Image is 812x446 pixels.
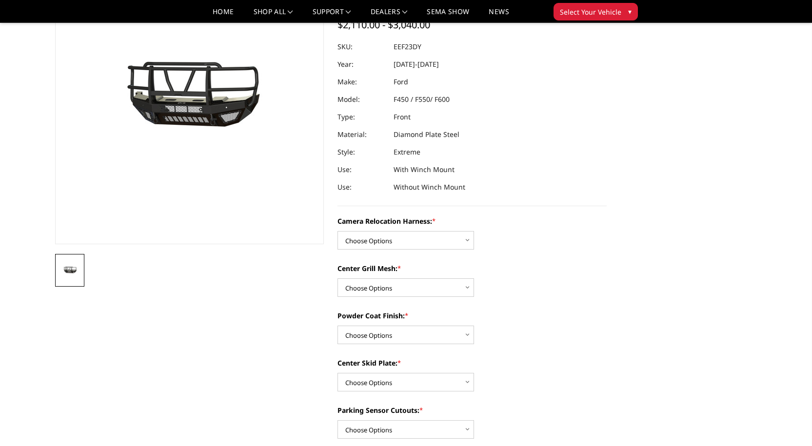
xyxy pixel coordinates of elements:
dt: SKU: [337,38,386,56]
label: Powder Coat Finish: [337,310,607,321]
dt: Model: [337,91,386,108]
dd: Without Winch Mount [394,178,465,196]
dt: Type: [337,108,386,126]
dt: Use: [337,178,386,196]
dd: [DATE]-[DATE] [394,56,439,73]
span: ▾ [628,6,632,17]
a: News [489,8,509,22]
a: SEMA Show [427,8,469,22]
dd: Diamond Plate Steel [394,126,459,143]
dt: Year: [337,56,386,73]
dt: Style: [337,143,386,161]
dd: F450 / F550/ F600 [394,91,450,108]
a: shop all [254,8,293,22]
img: 2023-2025 Ford F450-550 - T2 Series - Extreme Front Bumper (receiver or winch) [58,264,81,277]
dt: Material: [337,126,386,143]
a: Support [313,8,351,22]
span: Select Your Vehicle [560,7,621,17]
label: Center Grill Mesh: [337,263,607,273]
span: $2,110.00 - $3,040.00 [337,18,430,31]
label: Center Skid Plate: [337,358,607,368]
dd: With Winch Mount [394,161,455,178]
a: Home [213,8,234,22]
dd: Extreme [394,143,420,161]
iframe: Chat Widget [763,399,812,446]
dt: Use: [337,161,386,178]
button: Select Your Vehicle [554,3,638,20]
a: Dealers [371,8,408,22]
dd: Ford [394,73,408,91]
dd: EEF23DY [394,38,421,56]
label: Parking Sensor Cutouts: [337,405,607,415]
dd: Front [394,108,411,126]
label: Camera Relocation Harness: [337,216,607,226]
dt: Make: [337,73,386,91]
